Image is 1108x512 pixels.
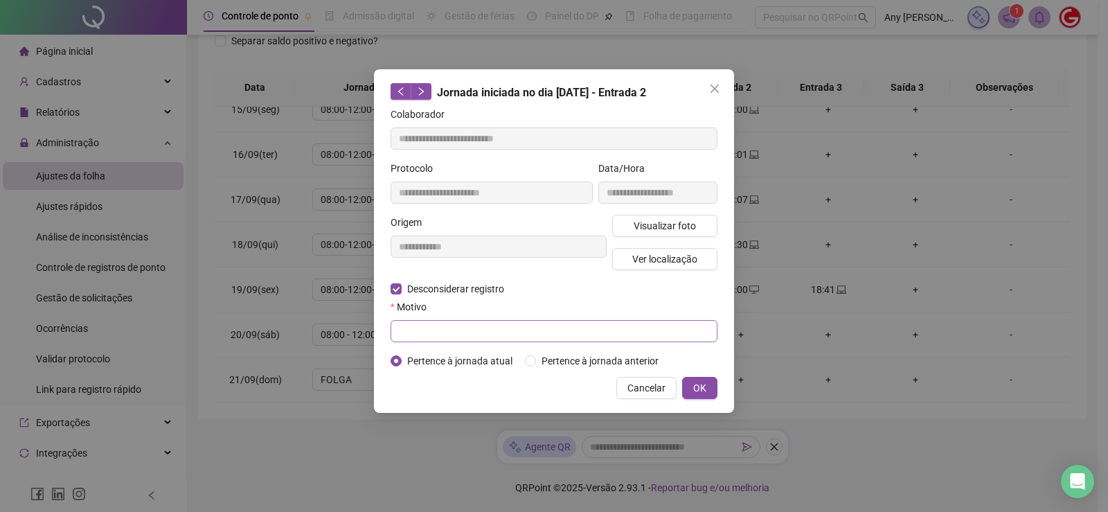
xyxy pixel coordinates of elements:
label: Colaborador [391,107,454,122]
span: Visualizar foto [634,218,696,233]
span: close [709,83,720,94]
span: right [416,87,426,96]
span: OK [693,380,706,396]
label: Protocolo [391,161,442,176]
button: OK [682,377,717,399]
span: Desconsiderar registro [402,281,510,297]
span: Ver localização [632,251,697,267]
button: Ver localização [612,248,717,270]
button: Close [704,78,726,100]
span: Cancelar [627,380,665,396]
div: Jornada iniciada no dia [DATE] - Entrada 2 [391,83,717,101]
label: Origem [391,215,431,230]
div: Open Intercom Messenger [1061,465,1094,498]
span: left [396,87,406,96]
span: Pertence à jornada atual [402,353,518,369]
button: Cancelar [616,377,677,399]
label: Data/Hora [598,161,654,176]
button: Visualizar foto [612,215,717,237]
button: right [411,83,431,100]
span: Pertence à jornada anterior [536,353,664,369]
label: Motivo [391,299,436,315]
button: left [391,83,411,100]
